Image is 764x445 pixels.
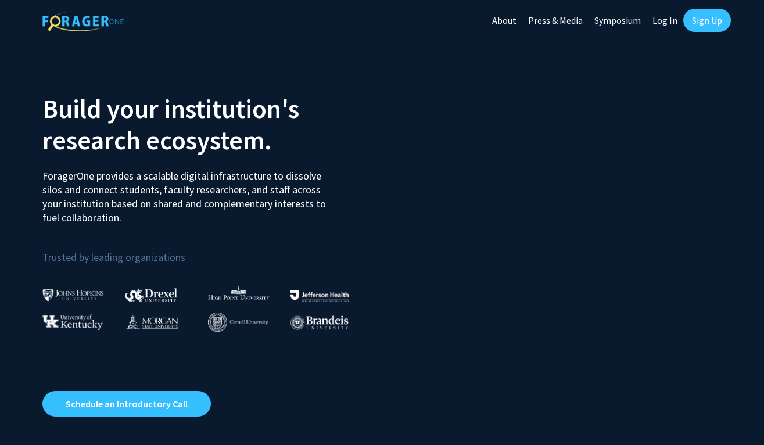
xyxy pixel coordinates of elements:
img: High Point University [208,286,270,300]
p: Trusted by leading organizations [42,234,374,266]
p: ForagerOne provides a scalable digital infrastructure to dissolve silos and connect students, fac... [42,160,334,225]
img: Morgan State University [125,314,178,329]
img: Johns Hopkins University [42,289,104,301]
img: Brandeis University [290,315,349,330]
img: Drexel University [125,288,177,302]
h2: Build your institution's research ecosystem. [42,93,374,156]
img: University of Kentucky [42,314,103,330]
img: Thomas Jefferson University [290,290,349,301]
a: Opens in a new tab [42,391,211,417]
img: ForagerOne Logo [42,11,124,31]
a: Sign Up [683,9,731,32]
img: Cornell University [208,313,268,332]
